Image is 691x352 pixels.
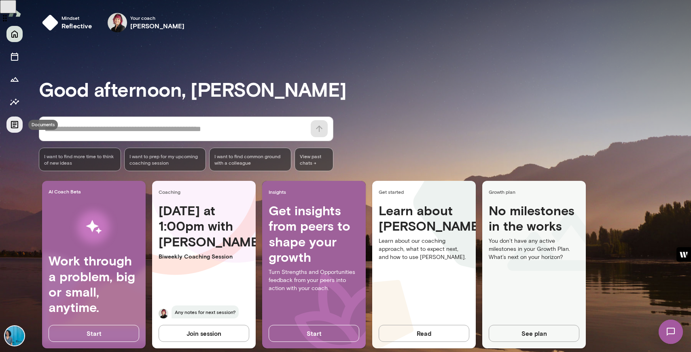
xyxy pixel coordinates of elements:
button: Growth Plan [6,71,23,87]
h4: [DATE] at 1:00pm with [PERSON_NAME] [159,203,249,249]
p: Biweekly Coaching Session [159,252,249,261]
button: See plan [489,325,579,342]
img: Leigh [159,309,168,318]
h4: No milestones in the works [489,203,579,237]
span: Any notes for next session? [172,305,239,318]
span: I want to prep for my upcoming coaching session [129,153,201,166]
span: Insights [269,189,362,195]
button: Sessions [6,49,23,65]
button: Documents [6,117,23,133]
span: Get started [379,189,473,195]
h3: Good afternoon, [PERSON_NAME] [39,78,691,100]
h4: Work through a problem, big or small, anytime. [49,253,139,315]
div: I want to prep for my upcoming coaching session [124,148,206,171]
button: Start [269,325,359,342]
img: Alexandra Brown [5,326,24,346]
div: Documents [28,120,58,130]
p: Turn Strengths and Opportunities feedback from your peers into action with your coach. [269,268,359,293]
p: You don’t have any active milestones in your Growth Plan. What’s next on your horizon? [489,237,579,261]
h4: Learn about [PERSON_NAME] [379,203,469,234]
h4: Get insights from peers to shape your growth [269,203,359,265]
img: AI Workflows [58,201,130,253]
h6: reflective [61,21,92,31]
button: Start [49,325,139,342]
h6: [PERSON_NAME] [130,21,185,31]
button: Home [6,26,23,42]
div: I want to find common ground with a colleague [209,148,291,171]
span: AI Coach Beta [49,188,142,195]
button: Read [379,325,469,342]
p: Learn about our coaching approach, what to expect next, and how to use [PERSON_NAME]. [379,237,469,261]
button: Join session [159,325,249,342]
span: I want to find more time to think of new ideas [44,153,116,166]
span: Growth plan [489,189,583,195]
button: Insights [6,94,23,110]
div: I want to find more time to think of new ideas [39,148,121,171]
span: I want to find common ground with a colleague [214,153,286,166]
span: View past chats -> [295,148,333,171]
span: Coaching [159,189,252,195]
